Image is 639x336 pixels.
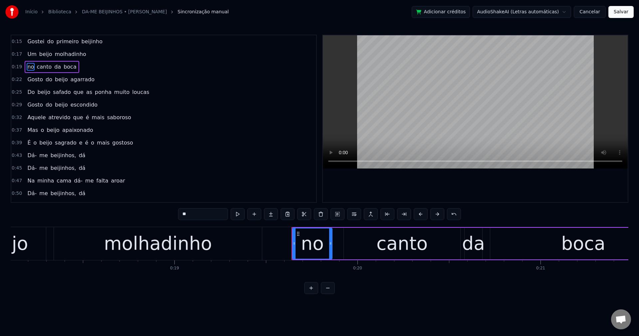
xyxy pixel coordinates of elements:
[54,101,69,109] span: beijo
[78,189,86,197] span: dá
[47,38,55,45] span: do
[27,76,44,83] span: Gosto
[12,177,22,184] span: 0:47
[27,101,44,109] span: Gosto
[110,177,126,184] span: aroar
[25,9,229,15] nav: breadcrumb
[50,189,77,197] span: beijinhos,
[608,6,634,18] button: Salvar
[50,164,77,172] span: beijinhos,
[25,9,38,15] a: Início
[5,5,19,19] img: youka
[462,230,485,257] div: da
[62,126,94,134] span: apaixonado
[12,38,22,45] span: 0:15
[78,164,86,172] span: dá
[27,114,46,121] span: Aquele
[536,266,545,271] div: 0:21
[106,114,132,121] span: saboroso
[12,140,22,146] span: 0:39
[12,190,22,197] span: 0:50
[54,63,62,71] span: da
[27,63,35,71] span: no
[178,9,229,15] span: Sincronização manual
[48,9,71,15] a: Biblioteca
[45,76,53,83] span: do
[91,114,105,121] span: mais
[12,51,22,58] span: 0:17
[574,6,606,18] button: Cancelar
[561,230,605,257] div: boca
[82,9,167,15] a: DA-ME BEIJINHOS • [PERSON_NAME]
[73,114,84,121] span: que
[376,230,428,257] div: canto
[170,266,179,271] div: 0:19
[81,38,103,45] span: beijinho
[27,152,37,159] span: Dá-
[12,89,22,96] span: 0:25
[50,152,77,159] span: beijinhos,
[70,101,98,109] span: escondido
[54,50,87,58] span: molhadinho
[86,88,93,96] span: as
[73,177,83,184] span: dá-
[12,114,22,121] span: 0:32
[52,88,72,96] span: safado
[39,152,48,159] span: me
[27,164,37,172] span: Dá-
[85,177,94,184] span: me
[63,63,77,71] span: boca
[54,76,69,83] span: beijo
[27,50,37,58] span: Um
[56,177,72,184] span: cama
[12,102,22,108] span: 0:29
[131,88,150,96] span: loucas
[111,139,133,147] span: gostoso
[12,152,22,159] span: 0:43
[45,101,53,109] span: do
[12,127,22,134] span: 0:37
[27,126,39,134] span: Mas
[12,76,22,83] span: 0:22
[85,114,90,121] span: é
[39,50,53,58] span: beijo
[611,309,631,329] a: Open chat
[27,177,35,184] span: Na
[27,189,37,197] span: Dá-
[33,139,38,147] span: o
[73,88,84,96] span: que
[113,88,130,96] span: muito
[27,88,35,96] span: Do
[39,164,48,172] span: me
[37,177,55,184] span: minha
[85,139,89,147] span: é
[301,230,324,257] div: no
[27,139,31,147] span: É
[96,177,109,184] span: falta
[353,266,362,271] div: 0:20
[39,139,53,147] span: beijo
[104,230,212,257] div: molhadinho
[79,139,83,147] span: e
[94,88,112,96] span: ponha
[12,165,22,171] span: 0:45
[36,63,52,71] span: canto
[46,126,60,134] span: beijo
[12,64,22,70] span: 0:19
[56,38,80,45] span: primeiro
[48,114,71,121] span: atrevido
[90,139,95,147] span: o
[27,38,45,45] span: Gostei
[54,139,77,147] span: sagrado
[39,189,48,197] span: me
[412,6,470,18] button: Adicionar créditos
[78,152,86,159] span: dá
[96,139,110,147] span: mais
[37,88,51,96] span: beijo
[70,76,95,83] span: agarrado
[40,126,45,134] span: o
